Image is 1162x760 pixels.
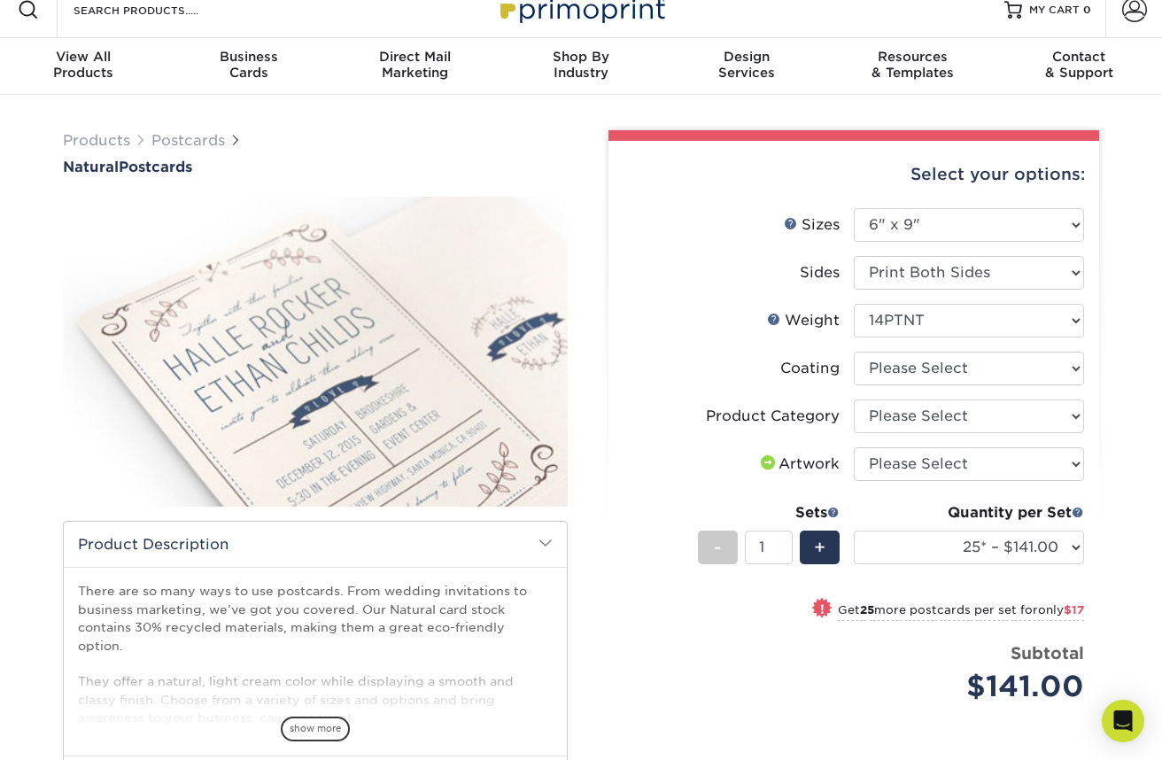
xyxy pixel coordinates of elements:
span: Contact [996,49,1162,65]
a: BusinessCards [166,38,331,95]
span: Business [166,49,331,65]
div: Sets [698,502,840,523]
h1: Postcards [63,159,568,175]
div: Sizes [784,214,840,236]
div: Sides [800,262,840,283]
span: show more [281,717,350,741]
div: Select your options: [623,141,1085,208]
a: Shop ByIndustry [498,38,663,95]
small: Get more postcards per set for [838,603,1084,621]
div: Marketing [332,49,498,81]
span: ! [820,600,825,618]
strong: Subtotal [1011,643,1084,663]
div: Product Category [706,406,840,427]
a: DesignServices [664,38,830,95]
span: Natural [63,159,119,175]
a: Direct MailMarketing [332,38,498,95]
div: Weight [767,310,840,331]
a: Products [63,132,130,149]
span: only [1038,603,1084,617]
span: $17 [1064,603,1084,617]
div: Artwork [757,454,840,475]
span: - [714,534,722,561]
a: NaturalPostcards [63,159,568,175]
h2: Product Description [64,522,567,567]
span: Resources [830,49,995,65]
div: $141.00 [867,665,1084,708]
a: Contact& Support [996,38,1162,95]
iframe: Google Customer Reviews [4,706,151,754]
span: MY CART [1029,3,1080,18]
span: 0 [1083,4,1091,16]
span: + [814,534,825,561]
span: Direct Mail [332,49,498,65]
span: Design [664,49,830,65]
div: Coating [780,358,840,379]
div: Cards [166,49,331,81]
a: Postcards [151,132,225,149]
strong: 25 [860,603,874,617]
a: Resources& Templates [830,38,995,95]
p: There are so many ways to use postcards. From wedding invitations to business marketing, we’ve go... [78,582,553,726]
div: & Support [996,49,1162,81]
div: Open Intercom Messenger [1102,700,1144,742]
span: Shop By [498,49,663,65]
div: Services [664,49,830,81]
div: Industry [498,49,663,81]
div: & Templates [830,49,995,81]
img: Natural 01 [63,177,568,526]
div: Quantity per Set [854,502,1084,523]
